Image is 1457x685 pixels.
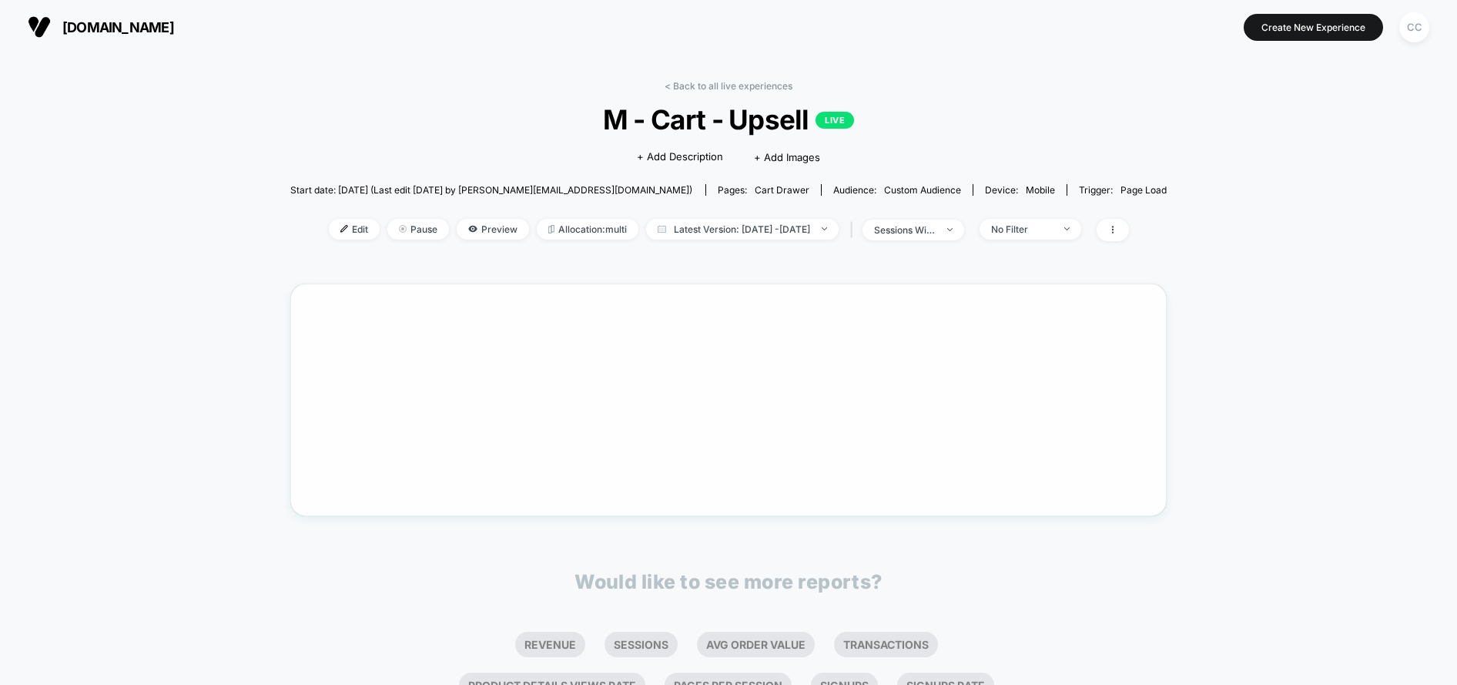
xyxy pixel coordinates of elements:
img: edit [340,225,348,233]
span: Edit [329,219,380,240]
button: [DOMAIN_NAME] [23,15,179,39]
img: end [822,227,827,230]
span: | [846,219,862,241]
div: Pages: [718,184,809,196]
span: Device: [973,184,1067,196]
span: Allocation: multi [537,219,638,240]
a: < Back to all live experiences [665,80,792,92]
img: Visually logo [28,15,51,39]
div: Audience: [833,184,961,196]
span: Pause [387,219,449,240]
span: Start date: [DATE] (Last edit [DATE] by [PERSON_NAME][EMAIL_ADDRESS][DOMAIN_NAME]) [290,184,692,196]
span: Custom Audience [884,184,961,196]
li: Sessions [605,632,678,657]
span: + Add Description [637,149,723,165]
button: CC [1395,12,1434,43]
img: rebalance [548,225,554,233]
span: Preview [457,219,529,240]
div: CC [1399,12,1429,42]
img: calendar [658,225,666,233]
p: Would like to see more reports? [574,570,883,593]
span: + Add Images [754,151,820,163]
li: Transactions [834,632,938,657]
div: Trigger: [1079,184,1167,196]
span: mobile [1026,184,1055,196]
div: sessions with impression [874,224,936,236]
div: No Filter [991,223,1053,235]
img: end [399,225,407,233]
span: Latest Version: [DATE] - [DATE] [646,219,839,240]
li: Revenue [515,632,585,657]
img: end [1064,227,1070,230]
span: [DOMAIN_NAME] [62,19,174,35]
button: Create New Experience [1244,14,1383,41]
li: Avg Order Value [697,632,815,657]
img: end [947,228,953,231]
span: cart drawer [755,184,809,196]
span: M - Cart - Upsell [334,103,1124,136]
span: Page Load [1120,184,1167,196]
p: LIVE [816,112,854,129]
